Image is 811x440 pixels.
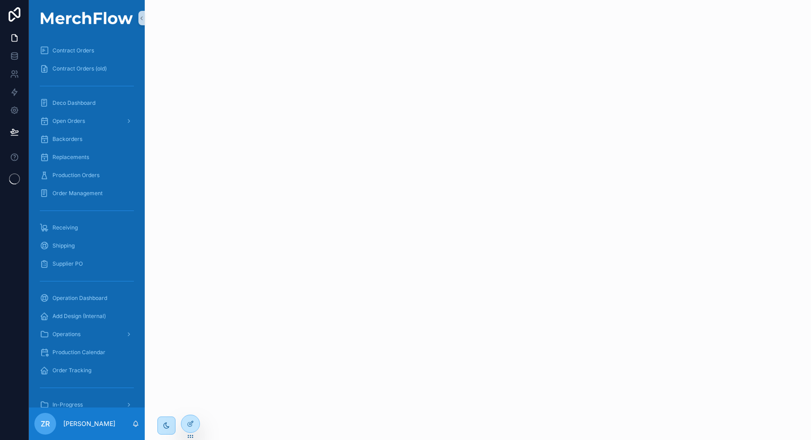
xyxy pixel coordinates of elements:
[63,419,115,428] p: [PERSON_NAME]
[34,12,139,24] img: App logo
[34,238,139,254] a: Shipping
[34,61,139,77] a: Contract Orders (old)
[52,401,83,408] span: In-Progress
[52,313,106,320] span: Add Design (Internal)
[34,308,139,324] a: Add Design (Internal)
[34,42,139,59] a: Contract Orders
[52,47,94,54] span: Contract Orders
[52,172,100,179] span: Production Orders
[34,149,139,165] a: Replacements
[52,331,81,338] span: Operations
[52,136,82,143] span: Backorders
[52,224,78,231] span: Receiving
[34,344,139,360] a: Production Calendar
[29,36,145,407] div: scrollable content
[34,326,139,342] a: Operations
[52,367,91,374] span: Order Tracking
[34,131,139,147] a: Backorders
[34,95,139,111] a: Deco Dashboard
[34,185,139,201] a: Order Management
[52,190,103,197] span: Order Management
[34,290,139,306] a: Operation Dashboard
[52,99,95,107] span: Deco Dashboard
[41,418,50,429] span: ZR
[52,260,83,267] span: Supplier PO
[52,65,107,72] span: Contract Orders (old)
[34,167,139,183] a: Production Orders
[52,117,85,125] span: Open Orders
[52,295,107,302] span: Operation Dashboard
[52,154,89,161] span: Replacements
[34,397,139,413] a: In-Progress
[34,220,139,236] a: Receiving
[52,242,75,249] span: Shipping
[52,349,105,356] span: Production Calendar
[34,256,139,272] a: Supplier PO
[34,113,139,129] a: Open Orders
[34,362,139,379] a: Order Tracking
